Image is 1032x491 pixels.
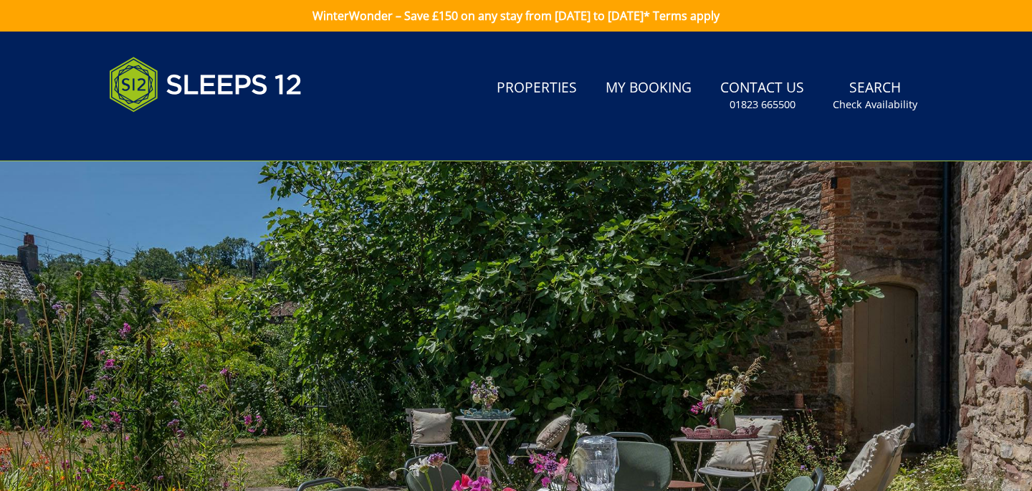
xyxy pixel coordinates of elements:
a: Properties [491,72,583,105]
iframe: Customer reviews powered by Trustpilot [102,129,252,141]
a: Contact Us01823 665500 [715,72,810,119]
a: SearchCheck Availability [827,72,923,119]
small: 01823 665500 [730,97,795,112]
img: Sleeps 12 [109,49,302,120]
small: Check Availability [833,97,917,112]
a: My Booking [600,72,697,105]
